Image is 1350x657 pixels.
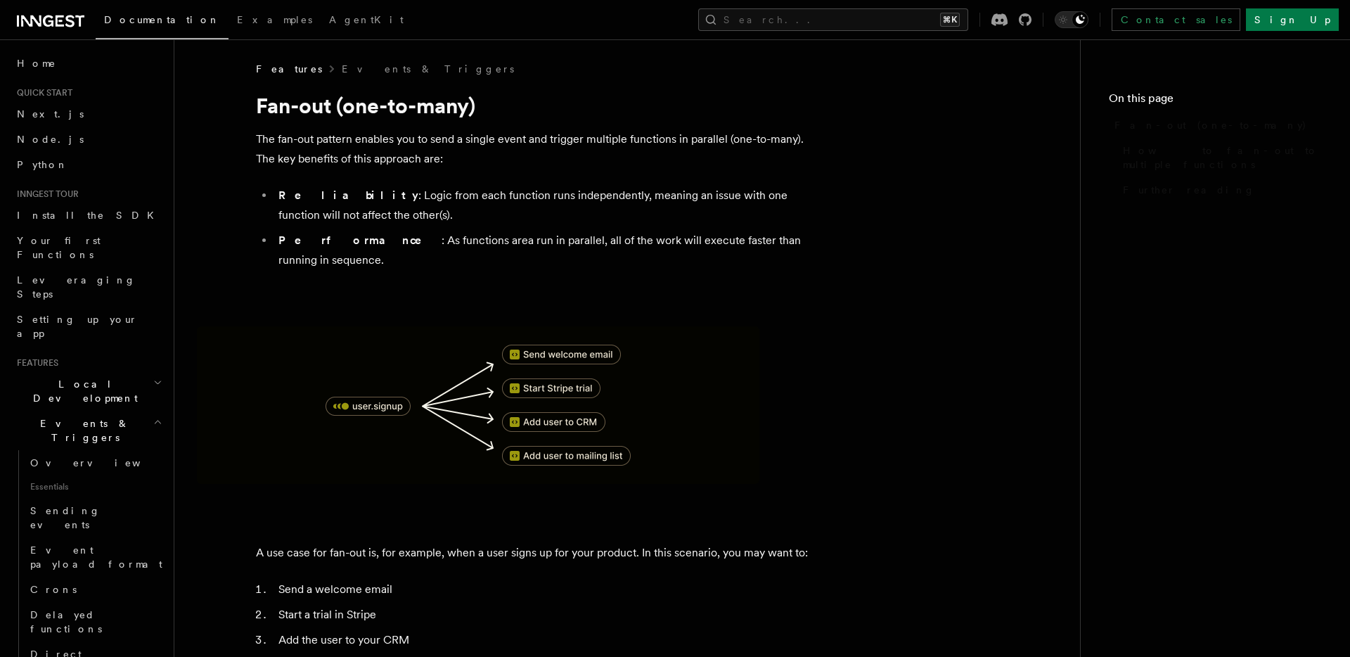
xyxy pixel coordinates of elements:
[274,580,818,599] li: Send a welcome email
[342,62,514,76] a: Events & Triggers
[25,537,165,577] a: Event payload format
[17,235,101,260] span: Your first Functions
[11,267,165,307] a: Leveraging Steps
[698,8,968,31] button: Search...⌘K
[229,4,321,38] a: Examples
[11,152,165,177] a: Python
[940,13,960,27] kbd: ⌘K
[104,14,220,25] span: Documentation
[25,577,165,602] a: Crons
[25,476,165,498] span: Essentials
[1055,11,1088,28] button: Toggle dark mode
[11,189,79,200] span: Inngest tour
[17,210,162,221] span: Install the SDK
[17,56,56,70] span: Home
[274,605,818,625] li: Start a trial in Stripe
[274,186,818,225] li: : Logic from each function runs independently, meaning an issue with one function will not affect...
[1112,8,1240,31] a: Contact sales
[11,377,153,405] span: Local Development
[17,134,84,145] span: Node.js
[329,14,404,25] span: AgentKit
[11,357,58,369] span: Features
[321,4,412,38] a: AgentKit
[11,127,165,152] a: Node.js
[11,371,165,411] button: Local Development
[17,159,68,170] span: Python
[11,228,165,267] a: Your first Functions
[17,108,84,120] span: Next.js
[1123,183,1255,197] span: Further reading
[30,457,175,468] span: Overview
[1123,143,1322,172] span: How to fan-out to multiple functions
[256,62,322,76] span: Features
[1109,90,1322,113] h4: On this page
[25,450,165,476] a: Overview
[256,93,818,118] h1: Fan-out (one-to-many)
[11,411,165,450] button: Events & Triggers
[274,231,818,270] li: : As functions area run in parallel, all of the work will execute faster than running in sequence.
[1114,118,1307,132] span: Fan-out (one-to-many)
[11,101,165,127] a: Next.js
[1117,138,1322,177] a: How to fan-out to multiple functions
[30,609,102,634] span: Delayed functions
[17,314,138,339] span: Setting up your app
[1109,113,1322,138] a: Fan-out (one-to-many)
[17,274,136,300] span: Leveraging Steps
[1117,177,1322,203] a: Further reading
[11,87,72,98] span: Quick start
[197,326,759,484] img: A diagram showing how to fan-out to multiple functions
[274,630,818,650] li: Add the user to your CRM
[1246,8,1339,31] a: Sign Up
[30,584,77,595] span: Crons
[256,129,818,169] p: The fan-out pattern enables you to send a single event and trigger multiple functions in parallel...
[11,51,165,76] a: Home
[237,14,312,25] span: Examples
[30,505,101,530] span: Sending events
[30,544,162,570] span: Event payload format
[11,203,165,228] a: Install the SDK
[96,4,229,39] a: Documentation
[278,189,418,202] strong: Reliability
[11,307,165,346] a: Setting up your app
[11,416,153,445] span: Events & Triggers
[25,498,165,537] a: Sending events
[278,234,442,247] strong: Performance
[25,602,165,642] a: Delayed functions
[256,543,818,563] p: A use case for fan-out is, for example, when a user signs up for your product. In this scenario, ...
